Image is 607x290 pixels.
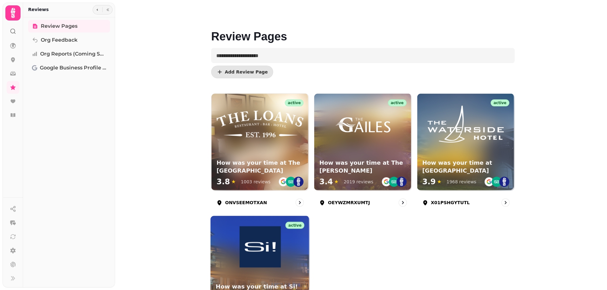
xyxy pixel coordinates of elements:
[241,179,271,185] div: 1003 reviews
[447,179,476,185] div: 1968 reviews
[422,104,509,144] img: How was your time at The Waterside
[334,178,339,186] span: ★
[211,66,273,78] button: Add Review Page
[217,177,230,187] span: 3.8
[28,6,49,13] h2: Reviews
[28,20,110,33] a: Review Pages
[492,177,502,187] img: ta-emblem@2x.png
[41,36,77,44] span: Org Feedback
[239,226,281,268] img: How was your time at Si!
[344,179,373,185] div: 2019 reviews
[400,199,406,206] svg: go to
[319,159,406,175] h3: How was your time at The [PERSON_NAME]
[417,93,515,212] a: X01PSHGYTUTLactiveHow was your time at The WatersideHow was your time at [GEOGRAPHIC_DATA]3.9★196...
[293,177,303,187] img: st.png
[389,177,399,187] img: ta-emblem@2x.png
[297,199,303,206] svg: go to
[28,48,110,60] a: Org Reports (coming soon)
[217,111,303,137] img: How was your time at The Loans Inn
[211,93,309,212] a: ONVSEEMOTXANactiveHow was your time at The Loans InnHow was your time at The [GEOGRAPHIC_DATA]3.8...
[388,99,407,106] div: active
[422,177,436,187] span: 3.9
[231,178,236,186] span: ★
[422,159,509,175] h3: How was your time at [GEOGRAPHIC_DATA]
[431,199,470,206] p: X01PSHGYTUTL
[211,15,515,43] h1: Review Pages
[381,177,391,187] img: go-emblem@2x.png
[437,178,441,186] span: ★
[28,62,110,74] a: Google Business Profile (Beta)
[286,177,296,187] img: ta-emblem@2x.png
[285,99,303,106] div: active
[40,50,106,58] span: Org Reports (coming soon)
[314,93,412,212] a: OEYWZMRXUMTJactiveHow was your time at The GailesHow was your time at The [PERSON_NAME]3.4★2019 r...
[23,17,115,287] nav: Tabs
[484,177,494,187] img: go-emblem@2x.png
[328,199,370,206] p: OEYWZMRXUMTJ
[40,64,106,72] span: Google Business Profile (Beta)
[225,199,267,206] p: ONVSEEMOTXAN
[334,104,391,144] img: How was your time at The Gailes
[491,99,509,106] div: active
[319,177,333,187] span: 3.4
[285,222,304,229] div: active
[41,22,77,30] span: Review Pages
[278,177,288,187] img: go-emblem@2x.png
[502,199,509,206] svg: go to
[217,159,303,175] h3: How was your time at The [GEOGRAPHIC_DATA]
[396,177,407,187] img: st.png
[225,70,268,74] span: Add Review Page
[499,177,509,187] img: st.png
[28,34,110,46] a: Org Feedback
